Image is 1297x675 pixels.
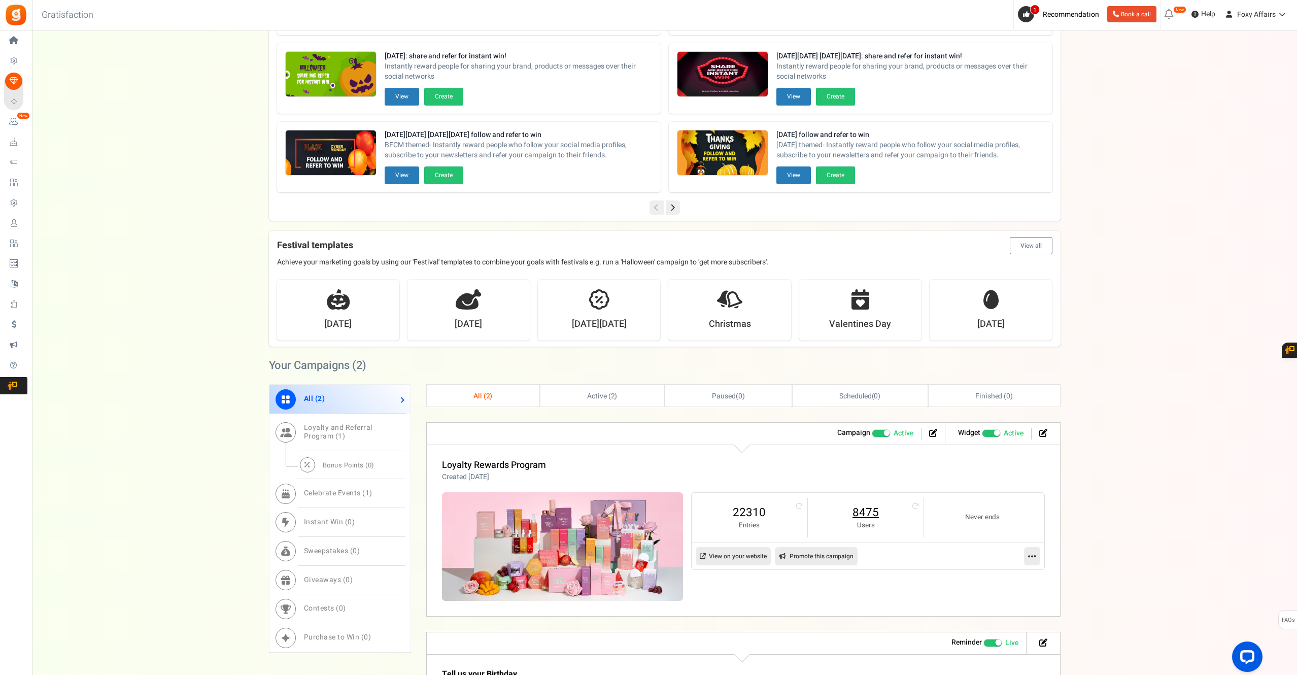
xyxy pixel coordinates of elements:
[385,88,419,106] button: View
[1005,638,1018,648] span: Live
[611,391,615,401] span: 2
[776,61,1044,82] span: Instantly reward people for sharing your brand, products or messages over their social networks
[874,391,878,401] span: 0
[894,428,913,438] span: Active
[442,472,546,482] p: Created [DATE]
[304,603,346,614] span: Contests ( )
[1107,6,1156,22] a: Book a call
[473,391,493,401] span: All ( )
[304,488,372,498] span: Celebrate Events ( )
[304,546,360,556] span: Sweepstakes ( )
[385,130,653,140] strong: [DATE][DATE] [DATE][DATE] follow and refer to win
[1006,391,1010,401] span: 0
[712,391,745,401] span: ( )
[1043,9,1099,20] span: Recommendation
[486,391,490,401] span: 2
[269,360,366,370] h2: Your Campaigns ( )
[1199,9,1215,19] span: Help
[696,547,771,565] a: View on your website
[385,166,419,184] button: View
[776,130,1044,140] strong: [DATE] follow and refer to win
[385,140,653,160] span: BFCM themed- Instantly reward people who follow your social media profiles, subscribe to your new...
[776,166,811,184] button: View
[286,52,376,97] img: Recommended Campaigns
[587,391,618,401] span: Active ( )
[304,575,353,585] span: Giveaways ( )
[1004,428,1023,438] span: Active
[277,237,1052,254] h4: Festival templates
[839,391,872,401] span: Scheduled
[712,391,736,401] span: Paused
[775,547,858,565] a: Promote this campaign
[304,632,371,643] span: Purchase to Win ( )
[1010,237,1052,254] button: View all
[346,575,350,585] span: 0
[304,517,355,527] span: Instant Win ( )
[304,393,325,404] span: All ( )
[702,521,797,530] small: Entries
[702,504,797,521] a: 22310
[934,513,1030,522] small: Never ends
[1187,6,1219,22] a: Help
[1281,611,1295,630] span: FAQs
[442,458,546,472] a: Loyalty Rewards Program
[353,546,357,556] span: 0
[677,130,768,176] img: Recommended Campaigns
[338,431,343,442] span: 1
[958,427,980,438] strong: Widget
[1237,9,1276,20] span: Foxy Affairs
[324,318,352,331] strong: [DATE]
[829,318,891,331] strong: Valentines Day
[455,318,482,331] strong: [DATE]
[950,428,1032,440] li: Widget activated
[348,517,352,527] span: 0
[677,52,768,97] img: Recommended Campaigns
[977,318,1005,331] strong: [DATE]
[837,427,870,438] strong: Campaign
[839,391,880,401] span: ( )
[304,422,372,442] span: Loyalty and Referral Program ( )
[385,51,653,61] strong: [DATE]: share and refer for instant win!
[1173,6,1186,13] em: New
[816,166,855,184] button: Create
[816,88,855,106] button: Create
[318,393,322,404] span: 2
[368,460,372,470] span: 0
[323,460,374,470] span: Bonus Points ( )
[385,61,653,82] span: Instantly reward people for sharing your brand, products or messages over their social networks
[776,140,1044,160] span: [DATE] themed- Instantly reward people who follow your social media profiles, subscribe to your n...
[17,112,30,119] em: New
[286,130,376,176] img: Recommended Campaigns
[277,257,1052,267] p: Achieve your marketing goals by using our 'Festival' templates to combine your goals with festiva...
[424,166,463,184] button: Create
[738,391,742,401] span: 0
[1030,5,1040,15] span: 1
[30,5,105,25] h3: Gratisfaction
[572,318,627,331] strong: [DATE][DATE]
[356,357,362,374] span: 2
[709,318,751,331] strong: Christmas
[339,603,344,614] span: 0
[5,4,27,26] img: Gratisfaction
[424,88,463,106] button: Create
[951,637,982,648] strong: Reminder
[776,51,1044,61] strong: [DATE][DATE] [DATE][DATE]: share and refer for instant win!
[818,504,913,521] a: 8475
[364,632,368,643] span: 0
[365,488,370,498] span: 1
[975,391,1013,401] span: Finished ( )
[776,88,811,106] button: View
[1018,6,1103,22] a: 1 Recommendation
[818,521,913,530] small: Users
[4,113,27,130] a: New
